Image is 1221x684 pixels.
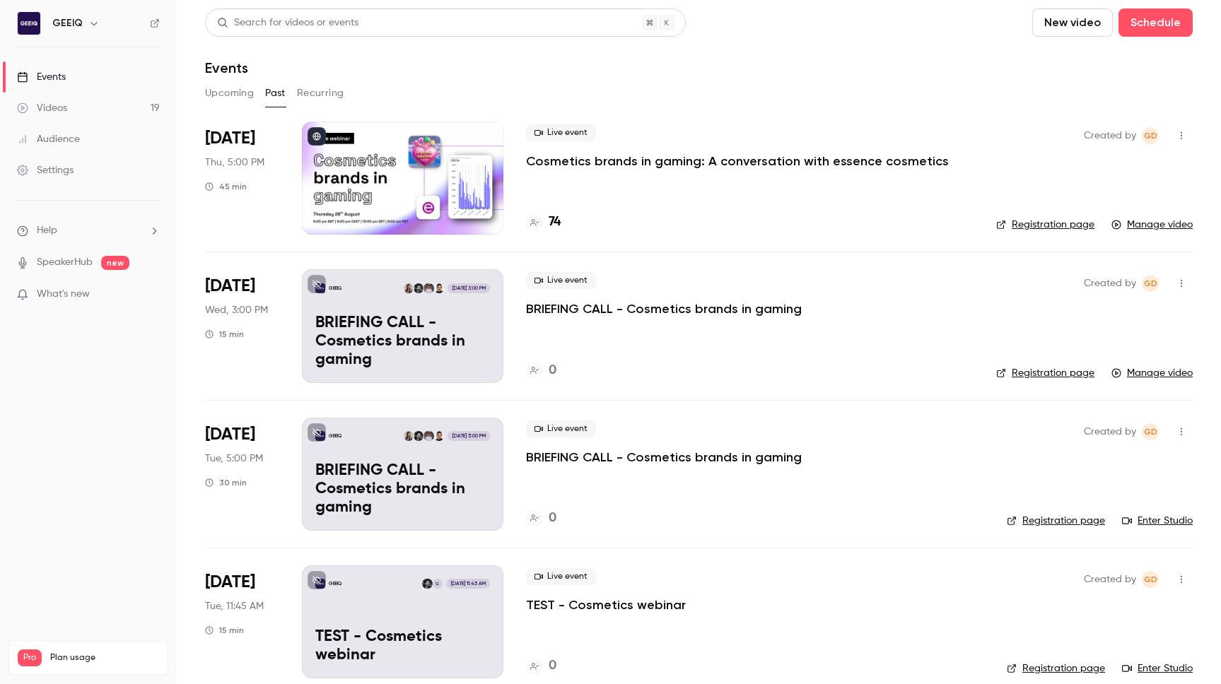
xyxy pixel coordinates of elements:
div: G [432,578,443,589]
div: Aug 26 Tue, 5:00 PM (Europe/London) [205,418,279,531]
a: Cosmetics brands in gaming: A conversation with essence cosmetics [526,153,949,170]
span: Pro [18,649,42,666]
a: BRIEFING CALL - Cosmetics brands in gamingGEEIQThanh DaoTom von SimsonCharles HambroSara Apaza[DA... [302,418,503,531]
div: 45 min [205,181,247,192]
img: Tom von Simson [423,283,433,293]
li: help-dropdown-opener [17,223,160,238]
p: GEEIQ [329,285,341,292]
a: Manage video [1111,366,1193,380]
button: Upcoming [205,82,254,105]
a: BRIEFING CALL - Cosmetics brands in gamingGEEIQThanh DaoTom von SimsonCharles HambroSara Apaza[DA... [302,269,503,382]
span: Tue, 5:00 PM [205,452,263,466]
img: Charles Hambro [422,579,432,589]
a: Enter Studio [1122,514,1193,528]
span: Plan usage [50,652,159,664]
span: Live event [526,420,596,437]
span: [DATE] 11:45 AM [446,579,489,589]
h1: Events [205,59,248,76]
a: 0 [526,656,556,676]
img: Tom von Simson [423,431,433,441]
span: Created by [1084,571,1136,588]
div: Aug 28 Thu, 5:00 PM (Europe/London) [205,122,279,235]
span: [DATE] [205,571,255,594]
h6: GEEIQ [52,16,83,30]
h4: 74 [549,213,561,232]
span: [DATE] [205,275,255,297]
span: Giovanna Demopoulos [1142,127,1159,144]
div: 30 min [205,477,247,488]
div: Events [17,70,66,84]
span: Tue, 11:45 AM [205,599,264,613]
span: Live event [526,568,596,585]
span: [DATE] [205,127,255,150]
p: GEEIQ [329,432,341,440]
div: Search for videos or events [217,16,358,30]
p: BRIEFING CALL - Cosmetics brands in gaming [315,462,490,517]
span: GD [1144,127,1157,144]
a: BRIEFING CALL - Cosmetics brands in gaming [526,449,802,466]
p: TEST - Cosmetics webinar [315,628,490,665]
span: GD [1144,275,1157,292]
img: GEEIQ [18,12,40,35]
h4: 0 [549,361,556,380]
img: Sara Apaza [404,431,414,441]
div: Aug 26 Tue, 11:45 AM (Europe/London) [205,565,279,678]
span: Giovanna Demopoulos [1142,275,1159,292]
div: 15 min [205,625,244,636]
a: 0 [526,509,556,528]
a: 74 [526,213,561,232]
img: Charles Hambro [414,431,423,441]
div: Aug 27 Wed, 3:00 PM (Europe/London) [205,269,279,382]
span: GD [1144,423,1157,440]
iframe: Noticeable Trigger [143,288,160,301]
span: new [101,256,129,270]
span: Thu, 5:00 PM [205,155,264,170]
a: Registration page [1007,514,1105,528]
p: GEEIQ [329,580,341,587]
a: Enter Studio [1122,661,1193,676]
a: Registration page [996,218,1094,232]
span: [DATE] [205,423,255,446]
a: TEST - Cosmetics webinar [526,596,686,613]
img: Thanh Dao [434,431,444,441]
h4: 0 [549,656,556,676]
a: Manage video [1111,218,1193,232]
div: 15 min [205,329,244,340]
button: Schedule [1118,8,1193,37]
span: Created by [1084,423,1136,440]
a: Registration page [996,366,1094,380]
img: Sara Apaza [404,283,414,293]
span: Created by [1084,127,1136,144]
a: 0 [526,361,556,380]
span: Wed, 3:00 PM [205,303,268,317]
span: Help [37,223,57,238]
a: SpeakerHub [37,255,93,270]
button: New video [1032,8,1113,37]
p: BRIEFING CALL - Cosmetics brands in gaming [315,314,490,369]
div: Audience [17,132,80,146]
a: BRIEFING CALL - Cosmetics brands in gaming [526,300,802,317]
button: Recurring [297,82,344,105]
a: TEST - Cosmetics webinarGEEIQGCharles Hambro[DATE] 11:45 AMTEST - Cosmetics webinar [302,565,503,678]
span: What's new [37,287,90,302]
button: Past [265,82,286,105]
a: Registration page [1007,661,1105,676]
span: [DATE] 5:00 PM [448,431,489,441]
span: Live event [526,272,596,289]
span: [DATE] 3:00 PM [448,283,489,293]
div: Videos [17,101,67,115]
h4: 0 [549,509,556,528]
span: GD [1144,571,1157,588]
img: Thanh Dao [434,283,444,293]
span: Live event [526,124,596,141]
span: Giovanna Demopoulos [1142,571,1159,588]
span: Created by [1084,275,1136,292]
div: Settings [17,163,74,177]
img: Charles Hambro [414,283,423,293]
span: Giovanna Demopoulos [1142,423,1159,440]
